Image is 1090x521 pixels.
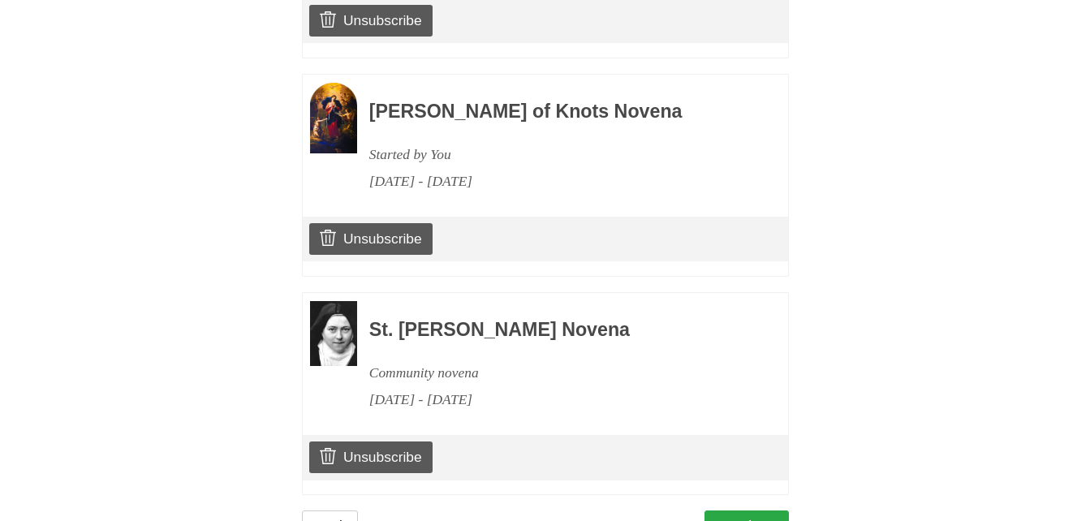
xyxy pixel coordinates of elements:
[369,168,744,195] div: [DATE] - [DATE]
[310,83,357,153] img: Novena image
[369,320,744,341] h3: St. [PERSON_NAME] Novena
[369,101,744,123] h3: [PERSON_NAME] of Knots Novena
[309,5,432,36] a: Unsubscribe
[310,301,357,366] img: Novena image
[309,441,432,472] a: Unsubscribe
[309,223,432,254] a: Unsubscribe
[369,141,744,168] div: Started by You
[369,386,744,413] div: [DATE] - [DATE]
[369,360,744,386] div: Community novena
